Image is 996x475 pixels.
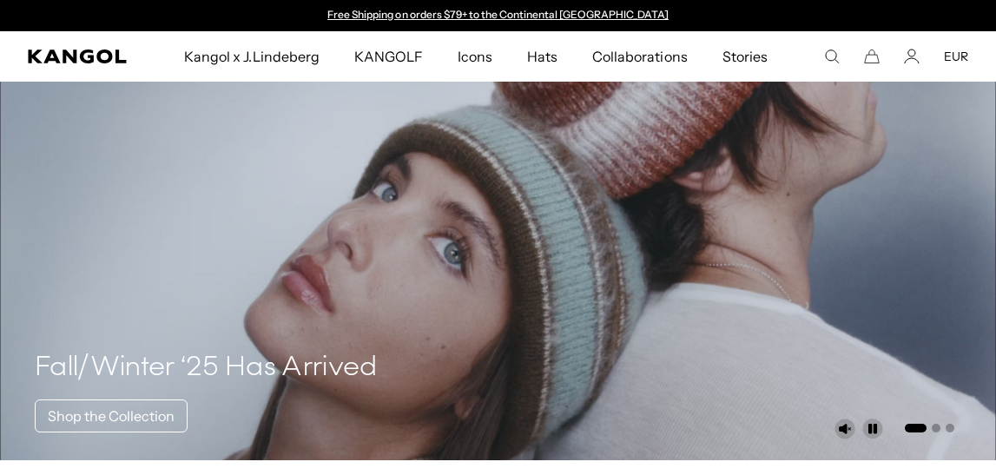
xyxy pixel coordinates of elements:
div: Announcement [320,9,677,23]
span: Hats [527,31,557,82]
slideshow-component: Announcement bar [320,9,677,23]
span: Kangol x J.Lindeberg [184,31,320,82]
span: Stories [722,31,768,82]
a: Shop the Collection [35,399,188,432]
span: Icons [458,31,492,82]
h4: Fall/Winter ‘25 Has Arrived [35,351,378,386]
a: Kangol [28,49,128,63]
a: KANGOLF [337,31,440,82]
ul: Select a slide to show [903,420,954,434]
a: Account [904,49,920,64]
button: Pause [862,419,883,439]
summary: Search here [824,49,840,64]
button: Go to slide 1 [905,424,927,432]
a: Kangol x J.Lindeberg [167,31,337,82]
button: Unmute [834,419,855,439]
div: 1 of 2 [320,9,677,23]
span: KANGOLF [354,31,423,82]
a: Stories [705,31,785,82]
button: Go to slide 2 [932,424,940,432]
button: Cart [864,49,880,64]
button: EUR [944,49,968,64]
a: Collaborations [575,31,704,82]
a: Icons [440,31,510,82]
a: Hats [510,31,575,82]
a: Free Shipping on orders $79+ to the Continental [GEOGRAPHIC_DATA] [327,8,669,21]
button: Go to slide 3 [946,424,954,432]
span: Collaborations [592,31,687,82]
